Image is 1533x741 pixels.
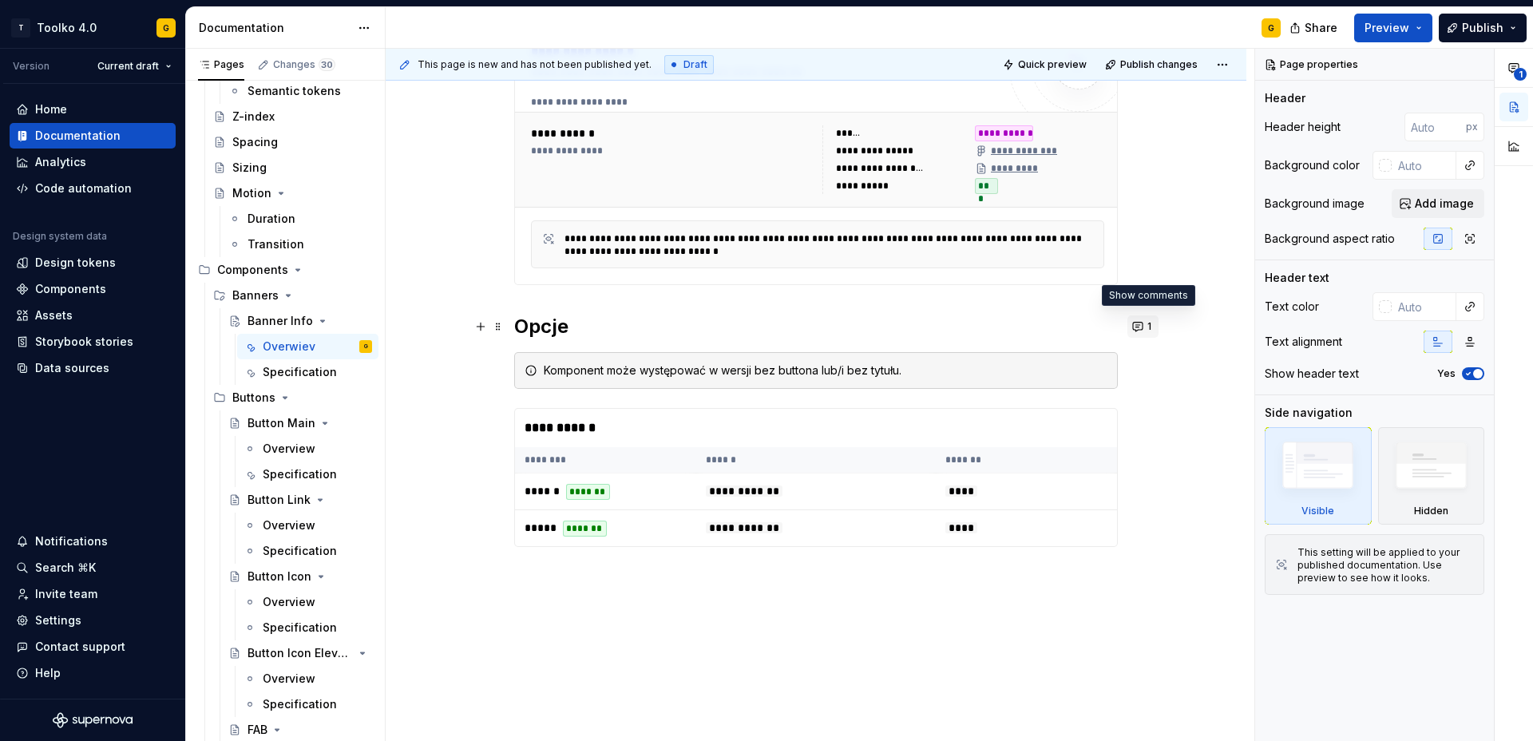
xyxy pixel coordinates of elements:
h2: Opcje [514,314,1118,339]
span: 1 [1147,320,1151,333]
div: Components [35,281,106,297]
label: Yes [1437,367,1456,380]
a: Overview [237,513,378,538]
button: Help [10,660,176,686]
a: Assets [10,303,176,328]
button: TToolko 4.0G [3,10,182,45]
p: px [1466,121,1478,133]
a: Data sources [10,355,176,381]
a: Overview [237,589,378,615]
div: Buttons [232,390,275,406]
a: Invite team [10,581,176,607]
button: Add image [1392,189,1484,218]
a: Sizing [207,155,378,180]
a: Storybook stories [10,329,176,355]
div: T [11,18,30,38]
div: Hidden [1378,427,1485,525]
a: Settings [10,608,176,633]
a: Design tokens [10,250,176,275]
div: Documentation [199,20,350,36]
div: Background image [1265,196,1365,212]
div: Semantic tokens [248,83,341,99]
div: Header [1265,90,1305,106]
button: Current draft [90,55,179,77]
a: Button Main [222,410,378,436]
div: Design system data [13,230,107,243]
div: Specification [263,543,337,559]
div: Header text [1265,270,1329,286]
div: Help [35,665,61,681]
div: Design tokens [35,255,116,271]
span: Preview [1365,20,1409,36]
span: Quick preview [1018,58,1087,71]
div: Pages [198,58,244,71]
span: This page is new and has not been published yet. [418,58,652,71]
a: Banner Info [222,308,378,334]
div: Changes [273,58,335,71]
div: Text color [1265,299,1319,315]
button: Search ⌘K [10,555,176,581]
input: Auto [1392,151,1456,180]
div: Visible [1301,505,1334,517]
a: Components [10,276,176,302]
button: Quick preview [998,53,1094,76]
div: Spacing [232,134,278,150]
div: Assets [35,307,73,323]
div: Documentation [35,128,121,144]
div: Data sources [35,360,109,376]
a: Transition [222,232,378,257]
a: Specification [237,538,378,564]
div: Components [192,257,378,283]
a: Z-index [207,104,378,129]
a: Analytics [10,149,176,175]
input: Auto [1392,292,1456,321]
div: Contact support [35,639,125,655]
div: Motion [232,185,271,201]
div: Show header text [1265,366,1359,382]
a: Documentation [10,123,176,149]
div: Overview [263,594,315,610]
a: Home [10,97,176,122]
span: Draft [683,58,707,71]
a: Specification [237,359,378,385]
a: OverwievG [237,334,378,359]
div: Specification [263,696,337,712]
span: Share [1305,20,1337,36]
span: 1 [1514,68,1527,81]
div: Show comments [1102,285,1195,306]
div: Z-index [232,109,275,125]
div: FAB [248,722,267,738]
a: Button Link [222,487,378,513]
a: Code automation [10,176,176,201]
div: Side navigation [1265,405,1353,421]
div: Toolko 4.0 [37,20,97,36]
a: Motion [207,180,378,206]
button: Preview [1354,14,1432,42]
div: Banner Info [248,313,313,329]
a: Specification [237,615,378,640]
div: Search ⌘K [35,560,96,576]
a: Button Icon [222,564,378,589]
div: Storybook stories [35,334,133,350]
div: Overview [263,517,315,533]
a: Button Icon Elevated [222,640,378,666]
div: Buttons [207,385,378,410]
div: Text alignment [1265,334,1342,350]
a: Spacing [207,129,378,155]
div: Transition [248,236,304,252]
div: Specification [263,620,337,636]
div: Banners [232,287,279,303]
a: Semantic tokens [222,78,378,104]
div: Code automation [35,180,132,196]
a: Supernova Logo [53,712,133,728]
button: Publish changes [1100,53,1205,76]
div: Analytics [35,154,86,170]
div: Duration [248,211,295,227]
div: Version [13,60,50,73]
div: Specification [263,466,337,482]
div: Button Icon Elevated [248,645,353,661]
div: Invite team [35,586,97,602]
button: Share [1281,14,1348,42]
div: G [364,339,368,355]
div: Komponent może występować w wersji bez buttona lub/i bez tytułu. [544,363,1107,378]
